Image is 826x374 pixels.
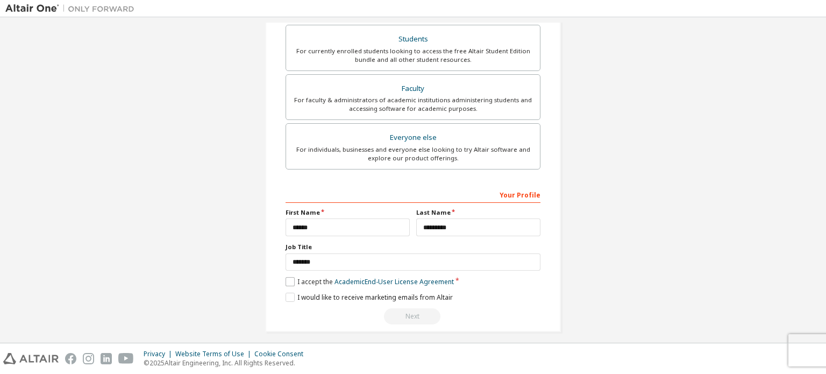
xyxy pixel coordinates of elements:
label: Job Title [286,243,540,251]
p: © 2025 Altair Engineering, Inc. All Rights Reserved. [144,358,310,368]
img: linkedin.svg [101,353,112,364]
div: Your Profile [286,186,540,203]
div: Students [293,32,533,47]
div: Everyone else [293,130,533,145]
div: For faculty & administrators of academic institutions administering students and accessing softwa... [293,96,533,113]
label: I accept the [286,277,454,286]
img: Altair One [5,3,140,14]
div: For currently enrolled students looking to access the free Altair Student Edition bundle and all ... [293,47,533,64]
img: instagram.svg [83,353,94,364]
div: Privacy [144,350,175,358]
div: Website Terms of Use [175,350,254,358]
label: Last Name [416,208,540,217]
div: Faculty [293,81,533,96]
a: Academic End-User License Agreement [334,277,454,286]
label: First Name [286,208,410,217]
img: youtube.svg [118,353,134,364]
div: Read and acccept EULA to continue [286,308,540,324]
div: For individuals, businesses and everyone else looking to try Altair software and explore our prod... [293,145,533,163]
label: I would like to receive marketing emails from Altair [286,293,453,302]
div: Cookie Consent [254,350,310,358]
img: facebook.svg [65,353,76,364]
img: altair_logo.svg [3,353,59,364]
